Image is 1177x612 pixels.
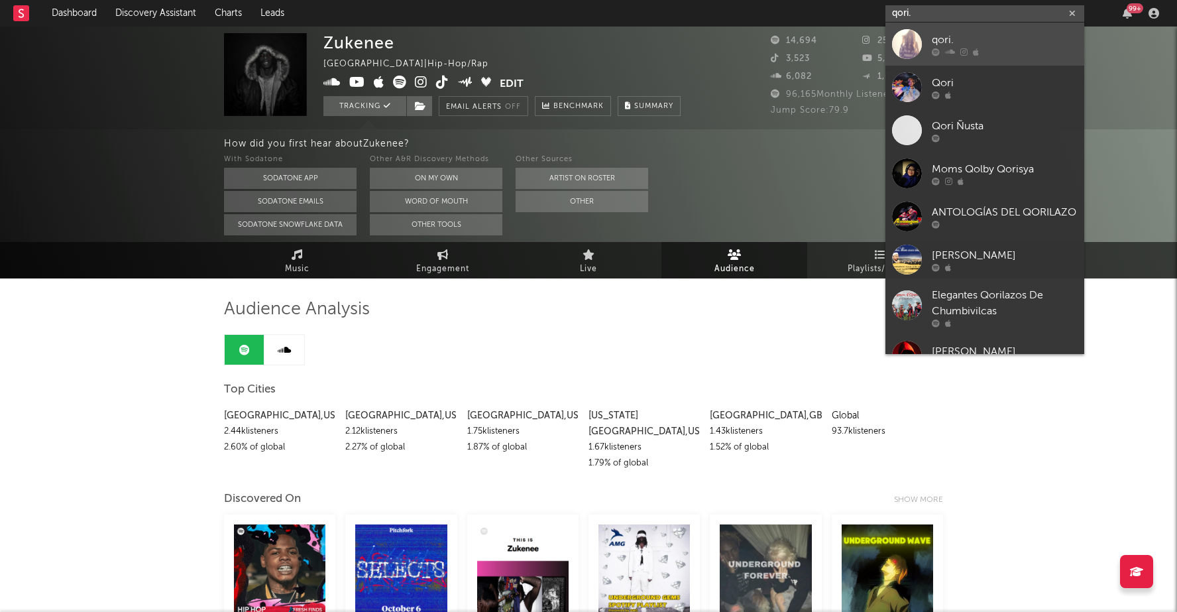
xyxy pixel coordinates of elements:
div: [GEOGRAPHIC_DATA] | Hip-Hop/Rap [323,56,504,72]
div: How did you first hear about Zukenee ? [224,136,1177,152]
span: 14,694 [771,36,817,45]
div: Global [832,408,943,424]
div: 1.52 % of global [710,440,821,456]
div: Discovered On [224,491,301,507]
div: ANTOLOGÍAS DEL QORILAZO [932,204,1078,220]
span: 96,165 Monthly Listeners [771,90,897,99]
button: Sodatone Snowflake Data [224,214,357,235]
span: Live [580,261,597,277]
div: 1.67k listeners [588,440,700,456]
button: Artist on Roster [516,168,648,189]
div: Other A&R Discovery Methods [370,152,502,168]
a: Engagement [370,242,516,278]
div: Qori [932,75,1078,91]
span: 5,950 [862,54,903,63]
span: Playlists/Charts [848,261,913,277]
span: Benchmark [553,99,604,115]
a: Music [224,242,370,278]
div: [PERSON_NAME] [932,247,1078,263]
button: Other [516,191,648,212]
span: 1,094 [862,72,903,81]
div: 2.44k listeners [224,424,335,440]
a: Audience [661,242,807,278]
div: With Sodatone [224,152,357,168]
div: [GEOGRAPHIC_DATA] , US [467,408,579,424]
div: Zukenee [323,33,394,52]
button: Summary [618,96,681,116]
div: Elegantes Qorilazos De Chumbivilcas [932,288,1078,320]
a: qori. [885,23,1084,66]
button: 99+ [1123,8,1132,19]
a: Playlists/Charts [807,242,953,278]
div: qori. [932,32,1078,48]
a: ANTOLOGÍAS DEL QORILAZO [885,195,1084,238]
a: Qori Ñusta [885,109,1084,152]
div: 1.75k listeners [467,424,579,440]
div: Other Sources [516,152,648,168]
div: 1.87 % of global [467,440,579,456]
button: Sodatone App [224,168,357,189]
div: [US_STATE][GEOGRAPHIC_DATA] , US [588,408,700,440]
a: Qori [885,66,1084,109]
a: Moms Qolby Qorisya [885,152,1084,195]
button: Sodatone Emails [224,191,357,212]
div: Moms Qolby Qorisya [932,161,1078,177]
div: [GEOGRAPHIC_DATA] , US [345,408,457,424]
span: Summary [634,103,673,110]
span: Audience [714,261,755,277]
em: Off [505,103,521,111]
div: 93.7k listeners [832,424,943,440]
div: [GEOGRAPHIC_DATA] , US [224,408,335,424]
div: 2.27 % of global [345,440,457,456]
button: Edit [500,76,524,92]
a: Benchmark [535,96,611,116]
a: Elegantes Qorilazos De Chumbivilcas [885,281,1084,334]
a: [PERSON_NAME] [885,334,1084,377]
div: 1.43k listeners [710,424,821,440]
div: [PERSON_NAME] [932,343,1078,359]
button: Other Tools [370,214,502,235]
span: 6,082 [771,72,812,81]
a: [PERSON_NAME] [885,238,1084,281]
div: 99 + [1127,3,1143,13]
div: Show more [894,492,953,508]
div: 2.12k listeners [345,424,457,440]
span: 3,523 [771,54,810,63]
div: 2.60 % of global [224,440,335,456]
div: [GEOGRAPHIC_DATA] , GB [710,408,821,424]
span: Audience Analysis [224,302,370,318]
div: Qori Ñusta [932,118,1078,134]
a: Live [516,242,661,278]
button: On My Own [370,168,502,189]
span: Music [285,261,309,277]
span: 25,893 [862,36,908,45]
input: Search for artists [885,5,1084,22]
button: Tracking [323,96,406,116]
span: Engagement [416,261,469,277]
span: Top Cities [224,382,276,398]
button: Word Of Mouth [370,191,502,212]
button: Email AlertsOff [439,96,528,116]
div: 1.79 % of global [588,456,700,471]
span: Jump Score: 79.9 [771,106,849,115]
